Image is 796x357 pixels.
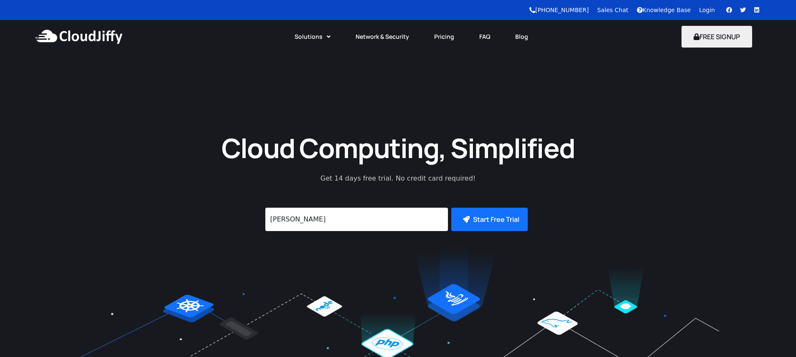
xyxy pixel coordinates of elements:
[282,28,343,46] a: Solutions
[682,32,752,41] a: FREE SIGNUP
[503,28,541,46] a: Blog
[637,7,691,13] a: Knowledge Base
[467,28,503,46] a: FAQ
[283,173,513,184] p: Get 14 days free trial. No credit card required!
[597,7,628,13] a: Sales Chat
[343,28,422,46] a: Network & Security
[210,131,586,165] h1: Cloud Computing, Simplified
[529,7,589,13] a: [PHONE_NUMBER]
[682,26,752,48] button: FREE SIGNUP
[451,208,528,231] button: Start Free Trial
[265,208,448,231] input: Enter Your Email Address
[699,7,715,13] a: Login
[422,28,467,46] a: Pricing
